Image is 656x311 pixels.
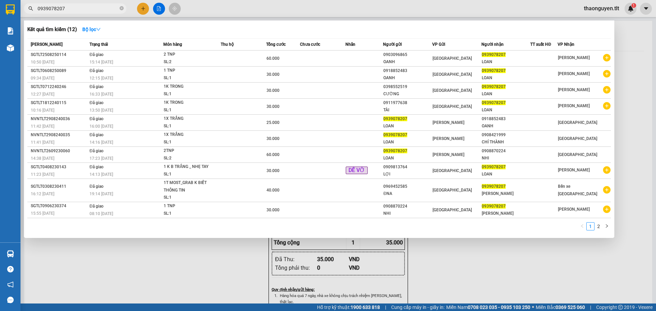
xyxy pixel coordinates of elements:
span: 30.000 [266,72,279,77]
button: Bộ lọcdown [77,24,106,35]
div: LOAN [482,90,530,98]
div: 1 TNP [164,202,215,210]
div: SL: 2 [164,155,215,162]
li: Next Page [603,222,611,230]
li: Previous Page [578,222,586,230]
span: 30.000 [266,168,279,173]
div: NHI [383,210,432,217]
span: [GEOGRAPHIC_DATA] [433,104,472,109]
span: 0939078207 [482,68,506,73]
span: 0939078207 [383,149,407,153]
span: [GEOGRAPHIC_DATA] [558,120,597,125]
div: LOAN [383,155,432,162]
img: logo-vxr [6,4,15,15]
span: left [580,224,584,228]
span: VP Nhận [558,42,574,47]
div: [PERSON_NAME] [482,210,530,217]
div: LOAN [482,171,530,178]
span: 40.000 [266,188,279,193]
div: SL: 1 [164,90,215,98]
a: 1 [587,223,594,230]
span: 15:55 [DATE] [31,211,54,216]
div: OANH [383,58,432,66]
span: Đã giao [90,184,104,189]
span: right [605,224,609,228]
span: down [96,27,101,32]
span: notification [7,281,14,288]
span: 16:00 [DATE] [90,124,113,129]
span: Chưa cước [300,42,320,47]
span: 60.000 [266,56,279,61]
div: SL: 1 [164,123,215,130]
button: left [578,222,586,230]
div: 1 K B TRẮNG _ NHẸ TAY [164,163,215,171]
span: VP Gửi [432,42,445,47]
div: 0911977638 [383,99,432,107]
span: 14:16 [DATE] [90,140,113,145]
span: Người gửi [383,42,402,47]
span: 0939078207 [482,84,506,89]
span: Người nhận [481,42,504,47]
span: 30.000 [266,88,279,93]
div: LOAN [482,74,530,82]
span: 30.000 [266,208,279,212]
span: [PERSON_NAME] [31,42,63,47]
div: 0918852483 [383,67,432,74]
span: DỄ VỠ [346,167,368,174]
span: Đã giao [90,84,104,89]
span: plus-circle [603,70,611,77]
div: 0398552519 [383,83,432,90]
span: 16:12 [DATE] [31,192,54,196]
div: SL: 1 [164,107,215,114]
div: 0909813764 [383,164,432,171]
div: 0908421999 [482,131,530,139]
div: SGTLT0408230143 [31,164,87,171]
div: ĐNA [383,190,432,197]
span: 17:23 [DATE] [90,156,113,161]
div: NVNTLT2908240036 [31,115,87,123]
span: Đã giao [90,165,104,169]
span: [PERSON_NAME] [558,207,590,212]
div: 2TNP [164,147,215,155]
strong: Bộ lọc [82,27,101,32]
div: 0908870224 [482,147,530,155]
span: 08:10 [DATE] [90,211,113,216]
span: 0939078207 [482,100,506,105]
span: Bến xe [GEOGRAPHIC_DATA] [558,184,597,196]
div: 0918852483 [482,115,530,123]
span: [GEOGRAPHIC_DATA] [433,56,472,61]
span: [PERSON_NAME] [558,103,590,108]
span: Đã giao [90,68,104,73]
span: [GEOGRAPHIC_DATA] [558,136,597,141]
span: 60.000 [266,152,279,157]
div: LOAN [383,123,432,130]
div: 1 TNP [164,67,215,74]
span: 11:42 [DATE] [31,124,54,129]
div: NHI [482,155,530,162]
span: 16:33 [DATE] [90,92,113,97]
span: plus-circle [603,54,611,61]
span: [PERSON_NAME] [558,55,590,60]
span: 09:34 [DATE] [31,76,54,81]
div: 0969452585 [383,183,432,190]
div: 1K TRONG [164,83,215,90]
span: close-circle [120,5,124,12]
div: 1K TRONG [164,99,215,107]
a: 2 [595,223,602,230]
span: plus-circle [603,102,611,110]
div: SL: 1 [164,139,215,146]
h3: Kết quả tìm kiếm ( 12 ) [27,26,77,33]
span: Đã giao [90,52,104,57]
div: TÀI [383,107,432,114]
span: Đã giao [90,149,104,153]
span: 0939078207 [482,52,506,57]
span: Đã giao [90,116,104,121]
span: Thu hộ [221,42,234,47]
div: LOAN [383,139,432,146]
span: 0939078207 [482,165,506,169]
div: SL: 1 [164,210,215,217]
span: message [7,297,14,303]
div: 1X TRẮNG [164,131,215,139]
span: [GEOGRAPHIC_DATA] [433,72,472,77]
span: 19:14 [DATE] [90,192,113,196]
